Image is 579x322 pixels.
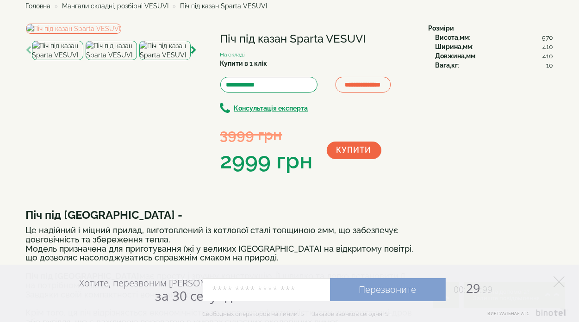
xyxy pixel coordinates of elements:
[330,278,446,301] a: Перезвоните
[62,2,169,10] a: Мангали складні, розбірні VESUVI
[32,41,83,60] img: Піч під казан Sparta VESUVI
[156,287,238,304] span: за 30 секунд?
[543,42,554,51] span: 410
[446,279,493,297] span: 29
[436,42,554,51] div: :
[436,34,469,41] b: Висота,мм
[480,284,493,296] span: :99
[436,61,554,70] div: :
[429,25,454,32] b: Розміри
[482,310,567,322] a: Виртуальная АТС
[542,33,554,42] span: 570
[220,145,313,177] div: 2999 грн
[543,51,554,61] span: 410
[181,2,268,10] span: Піч під казан Sparta VESUVI
[436,52,476,60] b: Довжина,мм
[436,51,554,61] div: :
[436,62,458,69] b: Вага,кг
[139,41,191,60] img: Піч під казан Sparta VESUVI
[220,59,268,68] label: Купити в 1 клік
[220,33,415,45] h1: Піч під казан Sparta VESUVI
[436,43,473,50] b: Ширина,мм
[454,284,467,296] span: 00:
[547,61,554,70] span: 10
[86,41,137,60] img: Піч під казан Sparta VESUVI
[26,2,51,10] a: Головна
[80,277,238,303] div: Хотите, перезвоним [PERSON_NAME]
[220,51,245,58] small: На складі
[26,208,183,222] b: Піч під [GEOGRAPHIC_DATA] -
[234,105,308,112] b: Консультація експерта
[327,142,381,159] button: Купити
[26,24,121,34] img: Піч під казан Sparta VESUVI
[203,310,392,317] div: Свободных операторов на линии: 5 Заказов звонков сегодня: 5+
[436,33,554,42] div: :
[220,124,313,145] div: 3999 грн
